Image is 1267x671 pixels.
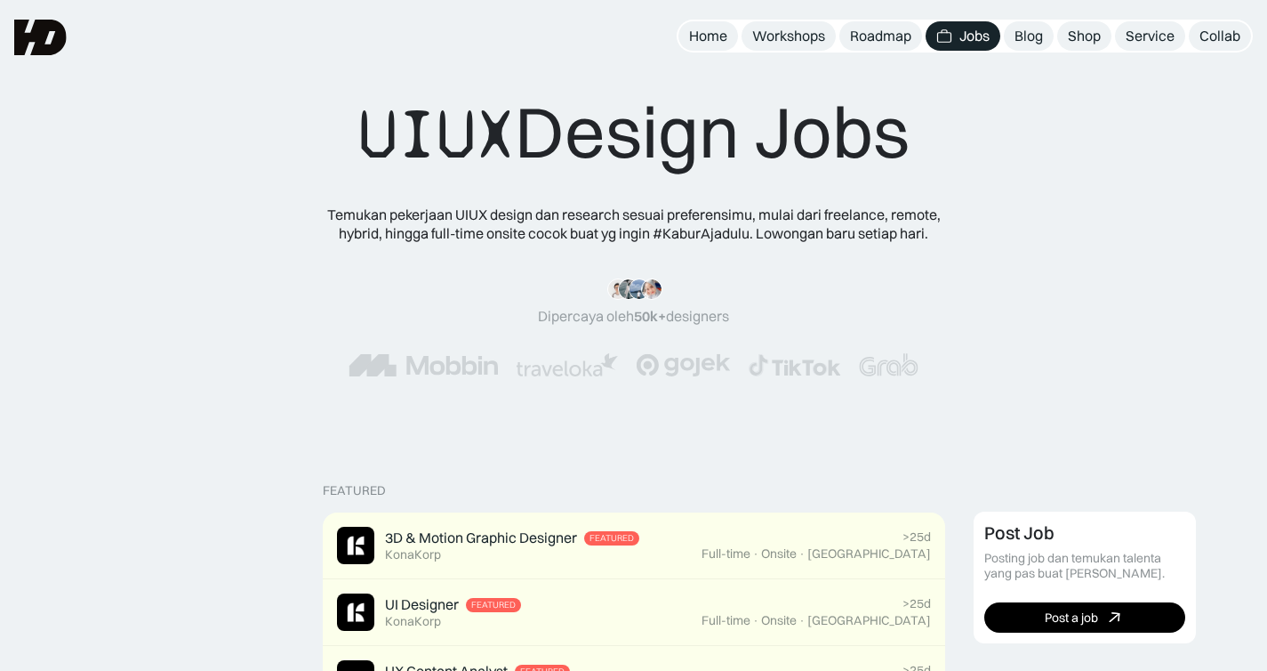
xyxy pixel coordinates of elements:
[1199,27,1240,45] div: Collab
[1126,27,1175,45] div: Service
[752,546,759,562] div: ·
[752,613,759,628] div: ·
[337,527,374,564] img: Job Image
[323,483,386,498] div: Featured
[471,600,516,610] div: Featured
[807,613,931,628] div: [GEOGRAPHIC_DATA]
[323,579,945,646] a: Job ImageUI DesignerFeaturedKonaKorp>25dFull-time·Onsite·[GEOGRAPHIC_DATA]
[1045,610,1098,626] div: Post a job
[984,522,1054,544] div: Post Job
[959,27,990,45] div: Jobs
[538,307,729,326] div: Dipercaya oleh designers
[337,594,374,631] img: Job Image
[1004,21,1054,51] a: Blog
[798,546,806,562] div: ·
[1189,21,1251,51] a: Collab
[385,529,577,547] div: 3D & Motion Graphic Designer
[678,21,738,51] a: Home
[702,613,750,628] div: Full-time
[742,21,836,51] a: Workshops
[323,513,945,579] a: Job Image3D & Motion Graphic DesignerFeaturedKonaKorp>25dFull-time·Onsite·[GEOGRAPHIC_DATA]
[385,595,459,614] div: UI Designer
[839,21,922,51] a: Roadmap
[1115,21,1185,51] a: Service
[761,613,797,628] div: Onsite
[761,546,797,562] div: Onsite
[358,92,515,177] span: UIUX
[984,551,1185,581] div: Posting job dan temukan talenta yang pas buat [PERSON_NAME].
[902,596,931,611] div: >25d
[752,27,825,45] div: Workshops
[807,546,931,562] div: [GEOGRAPHIC_DATA]
[1068,27,1101,45] div: Shop
[1014,27,1043,45] div: Blog
[689,27,727,45] div: Home
[798,613,806,628] div: ·
[314,206,954,243] div: Temukan pekerjaan UIUX design dan research sesuai preferensimu, mulai dari freelance, remote, hyb...
[385,614,441,629] div: KonaKorp
[850,27,911,45] div: Roadmap
[589,533,634,544] div: Featured
[385,547,441,562] div: KonaKorp
[902,530,931,545] div: >25d
[926,21,1000,51] a: Jobs
[634,307,666,325] span: 50k+
[702,546,750,562] div: Full-time
[358,89,910,177] div: Design Jobs
[1057,21,1111,51] a: Shop
[984,602,1185,633] a: Post a job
